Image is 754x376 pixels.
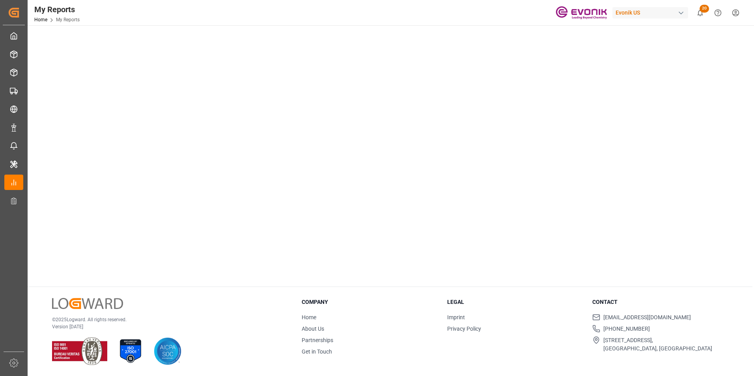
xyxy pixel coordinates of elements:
[302,348,332,355] a: Get in Touch
[302,326,324,332] a: About Us
[603,336,712,353] span: [STREET_ADDRESS], [GEOGRAPHIC_DATA], [GEOGRAPHIC_DATA]
[691,4,709,22] button: show 20 new notifications
[52,298,123,309] img: Logward Logo
[700,5,709,13] span: 20
[302,337,333,343] a: Partnerships
[52,316,282,323] p: © 2025 Logward. All rights reserved.
[154,337,181,365] img: AICPA SOC
[34,4,80,15] div: My Reports
[447,298,583,306] h3: Legal
[612,5,691,20] button: Evonik US
[302,298,437,306] h3: Company
[52,323,282,330] p: Version [DATE]
[603,313,691,322] span: [EMAIL_ADDRESS][DOMAIN_NAME]
[447,314,465,320] a: Imprint
[447,326,481,332] a: Privacy Policy
[603,325,650,333] span: [PHONE_NUMBER]
[592,298,728,306] h3: Contact
[709,4,727,22] button: Help Center
[556,6,607,20] img: Evonik-brand-mark-Deep-Purple-RGB.jpeg_1700498283.jpeg
[52,337,107,365] img: ISO 9001 & ISO 14001 Certification
[302,314,316,320] a: Home
[34,17,47,22] a: Home
[612,7,688,19] div: Evonik US
[117,337,144,365] img: ISO 27001 Certification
